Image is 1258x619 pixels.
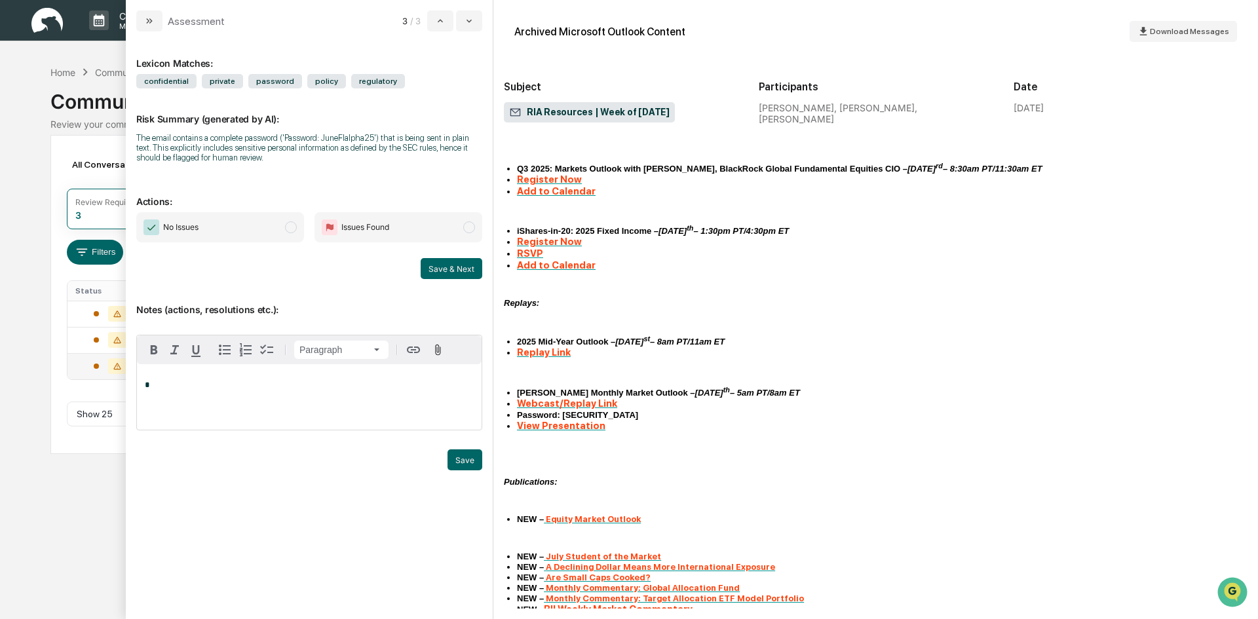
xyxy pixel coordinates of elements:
div: 🔎 [13,191,24,202]
img: 1746055101610-c473b297-6a78-478c-a979-82029cc54cd1 [13,100,37,124]
a: BII Weekly Market Commentary [544,604,693,614]
span: Download Messages [1150,27,1229,36]
div: Lexicon Matches: [136,42,482,69]
p: Manage Tasks [109,22,175,31]
span: confidential [136,74,197,88]
div: 3 [75,210,81,221]
span: NEW – [517,562,775,572]
img: logo [31,8,63,33]
span: Password: [SECURITY_DATA] [517,410,638,420]
span: View Presentation [517,420,605,432]
div: Communications Archive [95,67,201,78]
a: Powered byPylon [92,221,159,232]
span: 2025 Mid-Year Outlook – [517,337,725,347]
button: Underline [185,339,206,360]
span: Preclearance [26,165,85,178]
span: NEW – [517,572,651,582]
button: Filters [67,240,124,265]
button: Start new chat [223,104,238,120]
h2: Participants [759,81,993,93]
span: password [248,74,302,88]
span: NEW – [517,514,641,524]
button: Save [448,449,482,470]
iframe: Open customer support [1216,576,1251,611]
span: Pylon [130,222,159,232]
a: Register Now [517,174,582,185]
span: Q3 2025: Markets Outlook with [PERSON_NAME], BlackRock Global Fundamental Equities CIO – [517,164,1042,174]
a: July Student of the Market [544,552,661,561]
a: 🔎Data Lookup [8,185,88,208]
span: NEW – [517,593,804,603]
div: [DATE] [1014,102,1044,113]
sup: th [687,224,693,232]
button: Attach files [427,341,449,359]
div: Archived Microsoft Outlook Content [514,26,685,38]
h2: Subject [504,81,738,93]
a: Add to Calendar [517,186,596,197]
span: RIA Resources | Week of [DATE] [509,106,670,119]
p: Risk Summary (generated by AI): [136,98,482,124]
button: Block type [294,341,389,359]
input: Clear [34,60,216,73]
p: Actions: [136,180,482,207]
span: NEW – [517,583,740,593]
span: A Declining Dollar Means More International Exposure [546,562,775,572]
sup: rd [936,161,943,169]
p: Notes (actions, resolutions etc.): [136,288,482,315]
div: Review your communication records across channels [50,119,1208,130]
div: Assessment [168,15,225,28]
span: 3 [402,16,408,26]
div: Start new chat [45,100,215,113]
div: [PERSON_NAME], [PERSON_NAME], [PERSON_NAME] [759,102,993,124]
i: [DATE] – 8:30am PT/11:30am ET [907,164,1042,174]
div: We're available if you need us! [45,113,166,124]
a: 🗄️Attestations [90,160,168,183]
a: Register Now [517,236,582,247]
a: Equity Market Outlook [544,514,641,524]
span: regulatory [351,74,405,88]
div: All Conversations [67,154,166,175]
a: Monthly Commentary: Global Allocation Fund [544,583,740,593]
div: 🖐️ [13,166,24,177]
span: Equity Market Outlook [546,514,641,524]
img: Checkmark [143,219,159,235]
i: [DATE] – 5am PT/8am ET [695,388,800,398]
span: iShares-in-20: 2025 Fixed Income – [517,226,789,236]
a: View Presentation [517,421,605,431]
a: Add to Calendar [517,260,596,271]
i: [DATE] – 8am PT/11am ET [615,337,725,347]
a: RSVP [517,248,543,259]
span: Data Lookup [26,190,83,203]
span: NEW – [517,605,544,614]
span: July Student of the Market [546,552,661,561]
a: 🖐️Preclearance [8,160,90,183]
sup: st [643,335,650,343]
span: / 3 [410,16,425,26]
span: Replays: [504,298,539,308]
span: Monthly Commentary: Global Allocation Fund [546,583,740,593]
img: Flag [322,219,337,235]
th: Status [67,281,153,301]
sup: th [723,385,730,393]
a: Webcast/Replay Link [517,398,617,409]
a: Monthly Commentary: Target Allocation ETF Model Portfolio [544,593,804,603]
span: Monthly Commentary: Target Allocation ETF Model Portfolio [546,593,804,603]
span: Register Now [517,236,582,248]
div: The email contains a complete password ('Password: JuneFIalpha25') that is being sent in plain te... [136,133,482,162]
button: Italic [164,339,185,360]
span: Add to Calendar [517,185,596,197]
span: Issues Found [341,221,389,234]
a: Are Small Caps Cooked? [544,572,651,582]
span: [PERSON_NAME] Monthly Market Outlook – [517,388,800,398]
span: private [202,74,243,88]
div: Home [50,67,75,78]
div: Communications Archive [50,79,1208,113]
p: How can we help? [13,28,238,48]
button: Download Messages [1130,21,1237,42]
span: Replay Link [517,347,571,358]
span: policy [307,74,346,88]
